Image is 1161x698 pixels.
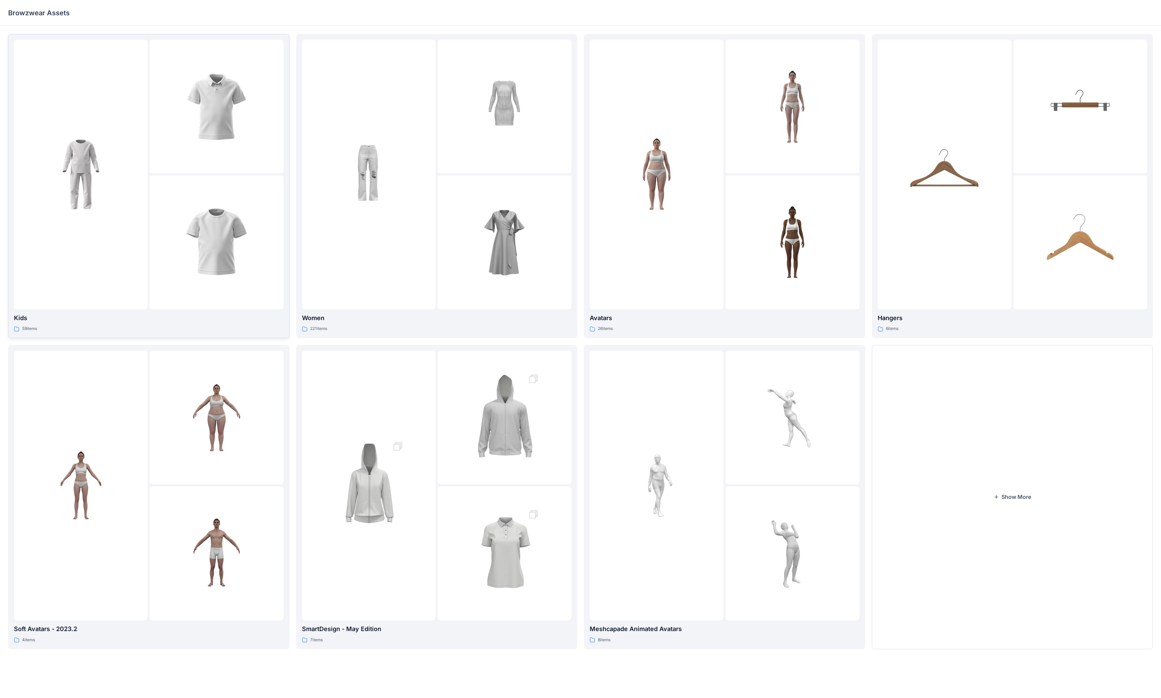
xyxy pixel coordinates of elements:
a: folder 1folder 2folder 3Avatars26items [584,34,865,338]
p: 7 items [310,636,323,644]
img: folder 2 [467,69,542,144]
a: folder 1folder 2folder 3SmartDesign - May Edition7items [296,345,577,649]
a: folder 1folder 2folder 3Hangers6items [872,34,1153,338]
img: folder 3 [467,205,542,280]
p: 26 items [598,325,613,332]
img: folder 1 [619,448,694,523]
img: folder 1 [907,137,982,212]
p: Women [302,313,572,323]
img: folder 3 [755,516,830,591]
img: folder 2 [179,380,254,455]
img: folder 1 [331,137,406,212]
img: folder 3 [179,516,254,591]
p: Hangers [878,313,1147,323]
img: folder 1 [44,448,118,523]
p: 221 items [310,325,327,332]
p: SmartDesign - May Edition [302,624,572,634]
p: Browzwear Assets [8,8,70,18]
a: folder 1folder 2folder 3Meshcapade Animated Avatars8items [584,345,865,649]
p: Kids [14,313,284,323]
img: folder 2 [179,69,254,144]
button: Show More [872,345,1153,649]
p: 4 items [22,636,35,644]
p: Avatars [590,313,859,323]
a: folder 1folder 2folder 3Women221items [296,34,577,338]
img: folder 3 [1043,205,1117,280]
p: 6 items [886,325,898,332]
img: folder 3 [179,205,254,280]
p: 59 items [22,325,37,332]
img: folder 2 [755,380,830,455]
img: folder 2 [755,69,830,144]
img: folder 2 [1043,69,1117,144]
a: folder 1folder 2folder 3Kids59items [8,34,289,338]
img: folder 1 [44,137,118,212]
img: folder 1 [619,137,694,212]
p: Soft Avatars - 2023.2 [14,624,284,634]
p: Meshcapade Animated Avatars [590,624,859,634]
img: folder 2 [467,362,542,474]
img: folder 3 [755,205,830,280]
img: folder 3 [467,497,542,609]
p: 8 items [598,636,610,644]
img: folder 1 [331,429,406,541]
a: folder 1folder 2folder 3Soft Avatars - 2023.24items [8,345,289,649]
